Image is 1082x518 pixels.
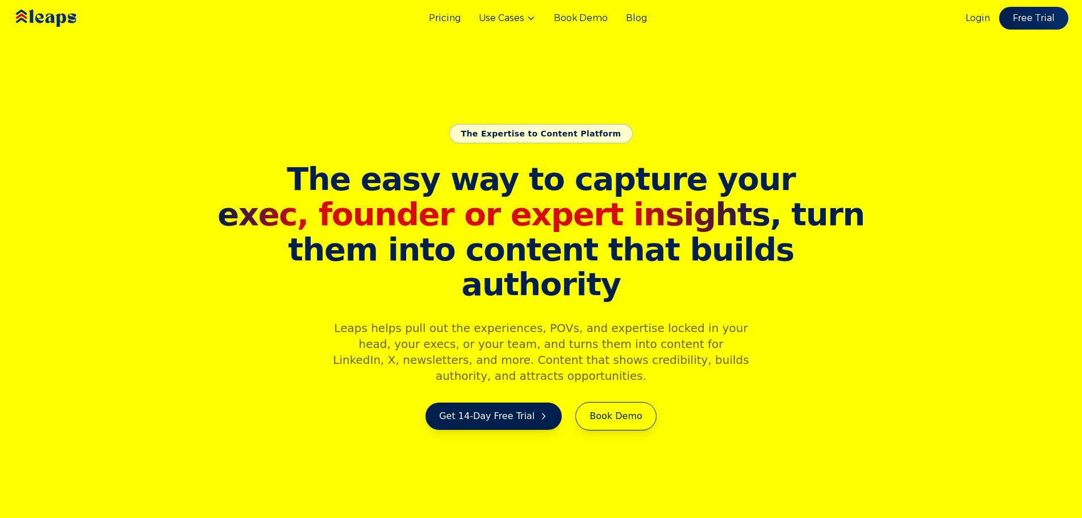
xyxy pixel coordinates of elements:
[479,11,536,25] button: Use Cases
[429,11,461,25] a: Pricing
[999,7,1068,30] a: Free Trial
[214,197,868,232] span: , turn
[14,2,110,35] img: Leaps Logo
[287,160,795,197] span: The easy way to capture your
[323,320,759,384] p: Leaps helps pull out the experiences, POVs, and expertise locked in your head, your execs, or you...
[575,402,656,430] a: Book Demo
[214,232,868,302] span: them into content that builds authority
[218,196,770,233] span: exec, founder or expert insights
[449,124,633,143] div: The Expertise to Content Platform
[554,11,608,25] a: Book Demo
[425,403,562,430] a: Get 14-Day Free Trial
[626,11,647,25] a: Blog
[966,11,990,25] a: Login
